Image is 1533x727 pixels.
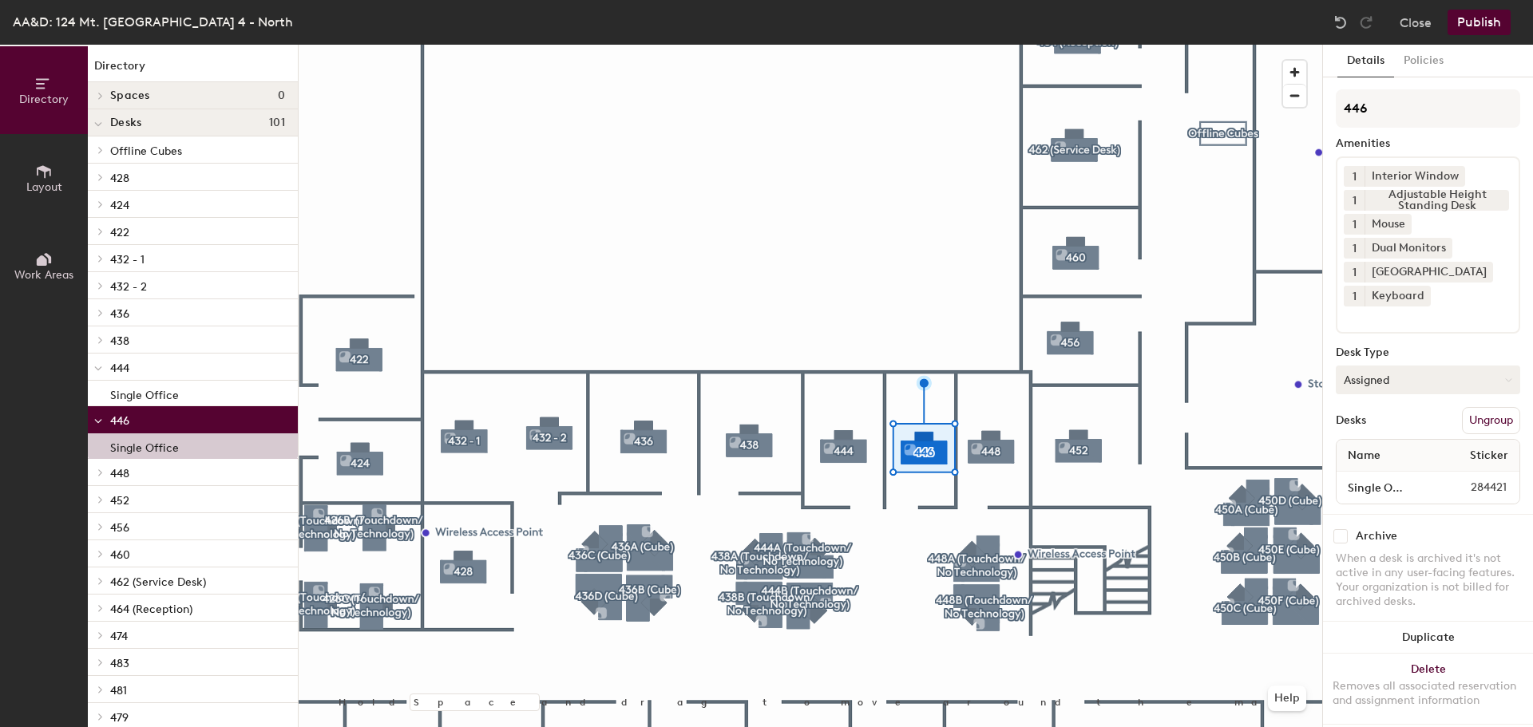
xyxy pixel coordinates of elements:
span: Work Areas [14,268,73,282]
button: Publish [1448,10,1511,35]
span: Name [1340,441,1388,470]
span: 483 [110,657,129,670]
span: 444 [110,362,129,375]
div: Archive [1356,530,1397,543]
div: [GEOGRAPHIC_DATA] [1365,262,1493,283]
span: 1 [1353,216,1357,233]
div: Interior Window [1365,166,1465,187]
span: 474 [110,630,128,643]
button: Ungroup [1462,407,1520,434]
span: Layout [26,180,62,194]
button: 1 [1344,166,1365,187]
span: Offline Cubes [110,144,182,158]
span: 284421 [1432,479,1516,496]
p: Single Office [110,384,179,402]
span: 438 [110,334,129,348]
span: 432 - 1 [110,253,145,267]
img: Undo [1333,14,1349,30]
button: Duplicate [1323,622,1533,654]
div: Desks [1336,414,1366,427]
div: Keyboard [1365,286,1431,306]
span: 464 (Reception) [110,603,192,616]
span: Spaces [110,89,150,102]
button: Help [1268,686,1306,711]
div: Dual Monitors [1365,238,1452,259]
input: Unnamed desk [1340,476,1432,499]
button: DeleteRemoves all associated reservation and assignment information [1323,654,1533,724]
span: 448 [110,467,129,480]
span: 422 [110,226,129,239]
button: 1 [1344,238,1365,259]
span: 436 [110,307,129,321]
button: Details [1337,45,1394,77]
button: 1 [1344,262,1365,283]
p: Single Office [110,437,179,455]
span: 479 [110,711,129,725]
span: Desks [110,117,141,129]
button: Policies [1394,45,1453,77]
div: Amenities [1336,137,1520,150]
h1: Directory [88,57,298,82]
button: Close [1400,10,1432,35]
div: Mouse [1365,214,1412,235]
div: When a desk is archived it's not active in any user-facing features. Your organization is not bil... [1336,551,1520,609]
span: 460 [110,548,130,562]
span: 452 [110,494,129,508]
span: 446 [110,414,129,428]
span: 1 [1353,168,1357,185]
button: 1 [1344,214,1365,235]
span: 481 [110,684,127,697]
span: Sticker [1462,441,1516,470]
span: 1 [1353,240,1357,257]
div: AA&D: 124 Mt. [GEOGRAPHIC_DATA] 4 - North [13,12,293,32]
span: 0 [278,89,285,102]
span: 1 [1353,192,1357,209]
span: 101 [269,117,285,129]
span: 1 [1353,264,1357,281]
span: 424 [110,199,129,212]
div: Desk Type [1336,346,1520,359]
button: 1 [1344,286,1365,306]
div: Removes all associated reservation and assignment information [1333,679,1523,708]
span: Directory [19,93,69,106]
button: Assigned [1336,365,1520,394]
button: 1 [1344,190,1365,211]
img: Redo [1358,14,1374,30]
span: 432 - 2 [110,280,147,294]
span: 456 [110,521,129,535]
span: 462 (Service Desk) [110,575,206,589]
span: 1 [1353,288,1357,305]
span: 428 [110,172,129,185]
div: Adjustable Height Standing Desk [1365,190,1509,211]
